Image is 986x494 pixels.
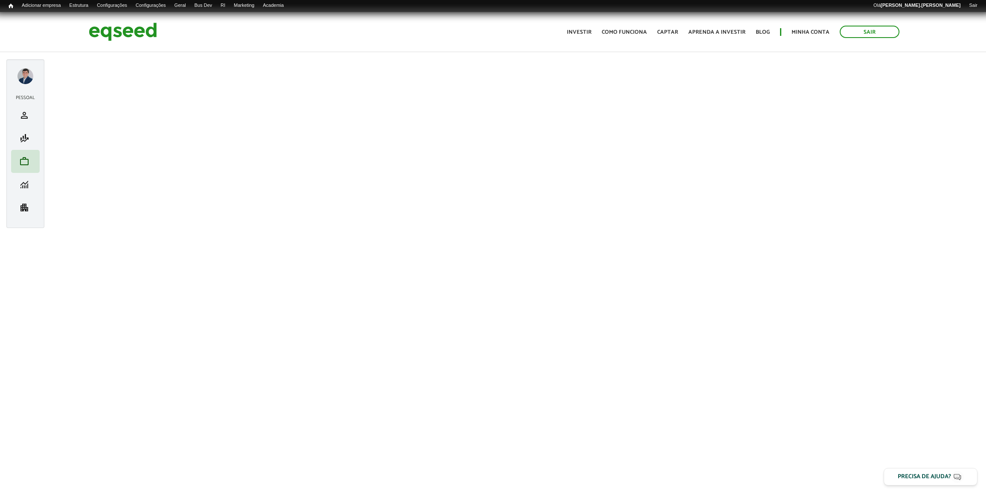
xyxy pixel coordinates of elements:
a: finance_mode [13,133,38,143]
span: apartment [19,202,29,213]
a: Academia [258,2,288,9]
a: Configurações [131,2,170,9]
img: EqSeed [89,20,157,43]
a: Geral [170,2,190,9]
li: Meu portfólio [11,150,40,173]
a: Sair [840,26,899,38]
a: Como funciona [602,29,647,35]
a: Estrutura [65,2,93,9]
a: Início [4,2,17,10]
li: Minha simulação [11,127,40,150]
span: monitoring [19,179,29,190]
a: apartment [13,202,38,213]
a: Sair [965,2,982,9]
a: Investir [567,29,592,35]
li: Meu perfil [11,104,40,127]
a: RI [216,2,229,9]
li: Minhas rodadas de investimento [11,173,40,196]
a: monitoring [13,179,38,190]
h2: Pessoal [11,95,40,100]
a: Bus Dev [190,2,217,9]
a: work [13,156,38,167]
li: Minha empresa [11,196,40,219]
a: Captar [657,29,678,35]
a: Aprenda a investir [688,29,745,35]
a: Expandir menu [17,68,33,84]
a: Olá[PERSON_NAME].[PERSON_NAME] [869,2,965,9]
span: work [19,156,29,167]
a: Marketing [229,2,258,9]
a: Blog [756,29,770,35]
strong: [PERSON_NAME].[PERSON_NAME] [881,3,960,8]
span: person [19,110,29,120]
a: person [13,110,38,120]
a: Configurações [93,2,131,9]
a: Adicionar empresa [17,2,65,9]
span: finance_mode [19,133,29,143]
a: Minha conta [792,29,829,35]
span: Início [9,3,13,9]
